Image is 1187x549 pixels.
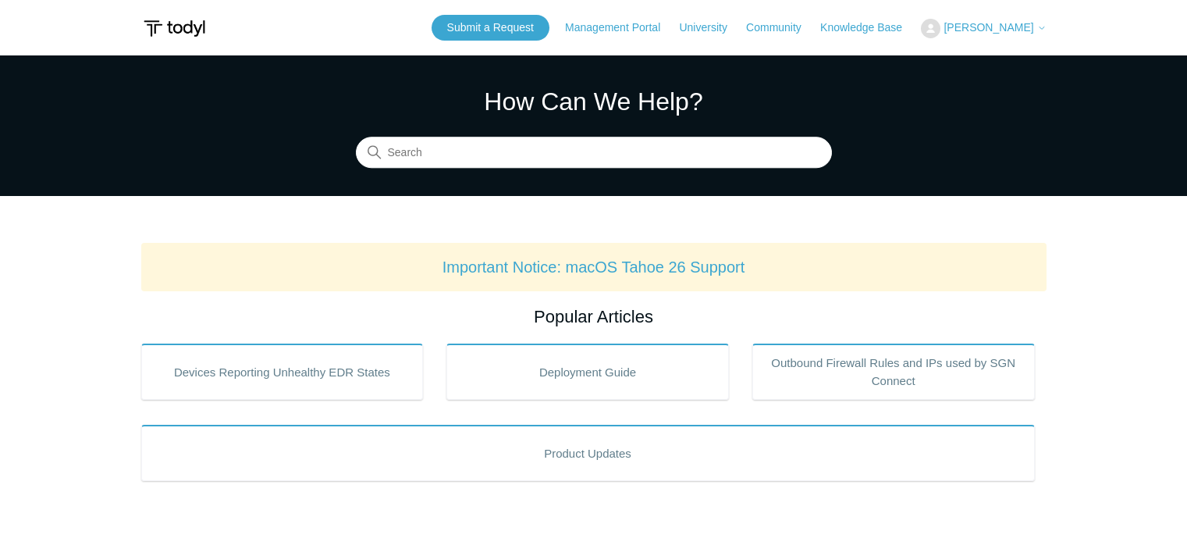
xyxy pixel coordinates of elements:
[446,344,729,400] a: Deployment Guide
[752,344,1035,400] a: Outbound Firewall Rules and IPs used by SGN Connect
[141,344,424,400] a: Devices Reporting Unhealthy EDR States
[432,15,549,41] a: Submit a Request
[442,258,745,276] a: Important Notice: macOS Tahoe 26 Support
[679,20,742,36] a: University
[356,83,832,120] h1: How Can We Help?
[565,20,676,36] a: Management Portal
[356,137,832,169] input: Search
[921,19,1046,38] button: [PERSON_NAME]
[141,425,1035,481] a: Product Updates
[141,304,1047,330] h2: Popular Articles
[141,14,208,43] img: Todyl Support Center Help Center home page
[944,21,1033,34] span: [PERSON_NAME]
[820,20,918,36] a: Knowledge Base
[746,20,817,36] a: Community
